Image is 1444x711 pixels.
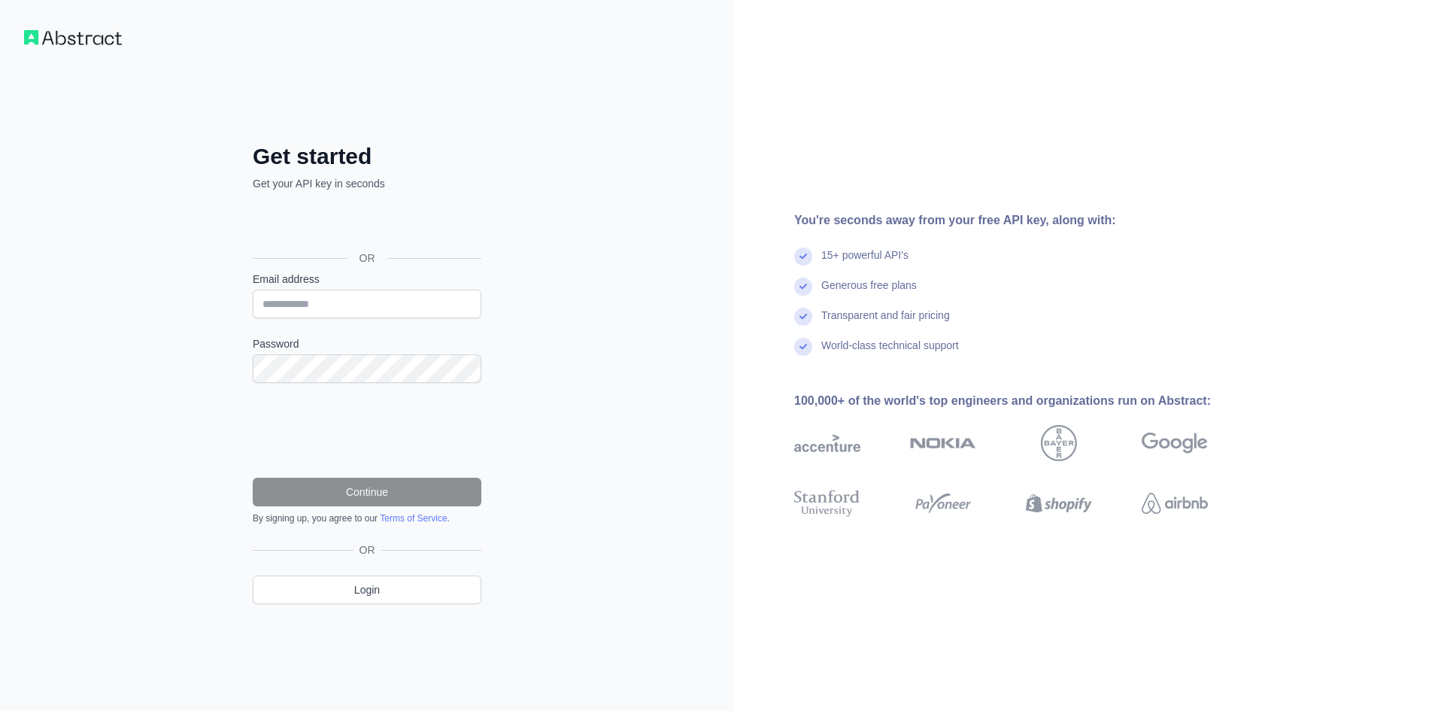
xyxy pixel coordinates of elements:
[910,425,976,461] img: nokia
[253,336,481,351] label: Password
[1041,425,1077,461] img: bayer
[794,211,1256,229] div: You're seconds away from your free API key, along with:
[380,513,447,524] a: Terms of Service
[253,401,481,460] iframe: reCAPTCHA
[794,278,812,296] img: check mark
[821,338,959,368] div: World-class technical support
[253,478,481,506] button: Continue
[253,512,481,524] div: By signing up, you agree to our .
[794,248,812,266] img: check mark
[794,308,812,326] img: check mark
[794,392,1256,410] div: 100,000+ of the world's top engineers and organizations run on Abstract:
[253,176,481,191] p: Get your API key in seconds
[253,576,481,604] a: Login
[794,425,860,461] img: accenture
[910,487,976,520] img: payoneer
[24,30,122,45] img: Workflow
[253,272,481,287] label: Email address
[821,278,917,308] div: Generous free plans
[794,487,860,520] img: stanford university
[245,208,486,241] iframe: Sign in with Google Button
[253,143,481,170] h2: Get started
[794,338,812,356] img: check mark
[1026,487,1092,520] img: shopify
[1142,425,1208,461] img: google
[821,308,950,338] div: Transparent and fair pricing
[347,251,387,266] span: OR
[821,248,909,278] div: 15+ powerful API's
[353,542,381,558] span: OR
[1142,487,1208,520] img: airbnb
